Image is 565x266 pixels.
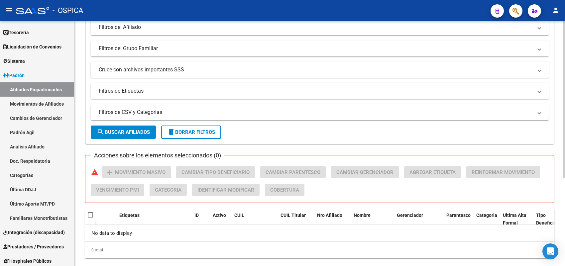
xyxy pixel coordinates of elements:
[472,169,535,175] span: Reinformar Movimiento
[119,213,140,218] span: Etiquetas
[210,208,232,230] datatable-header-cell: Activo
[91,104,549,120] mat-expansion-panel-header: Filtros de CSV y Categorias
[3,243,64,250] span: Prestadores / Proveedores
[397,213,423,218] span: Gerenciador
[99,24,533,31] mat-panel-title: Filtros del Afiliado
[155,187,181,193] span: Categoria
[192,184,260,196] button: Identificar Modificar
[181,169,250,175] span: Cambiar Tipo Beneficiario
[317,213,342,218] span: Nro Afiliado
[91,19,549,35] mat-expansion-panel-header: Filtros del Afiliado
[97,128,105,136] mat-icon: search
[466,166,540,178] button: Reinformar Movimiento
[394,208,434,230] datatable-header-cell: Gerenciador
[99,87,533,95] mat-panel-title: Filtros de Etiquetas
[3,229,65,236] span: Integración (discapacidad)
[331,166,399,178] button: Cambiar Gerenciador
[500,208,533,230] datatable-header-cell: Ultima Alta Formal
[167,128,175,136] mat-icon: delete
[3,57,25,65] span: Sistema
[91,83,549,99] mat-expansion-panel-header: Filtros de Etiquetas
[354,213,371,218] span: Nombre
[91,41,549,56] mat-expansion-panel-header: Filtros del Grupo Familiar
[85,242,554,258] div: 0 total
[351,208,394,230] datatable-header-cell: Nombre
[167,129,215,135] span: Borrar Filtros
[3,257,52,265] span: Hospitales Públicos
[96,187,139,193] span: Vencimiento PMI
[336,169,394,175] span: Cambiar Gerenciador
[97,129,150,135] span: Buscar Afiliados
[3,43,61,50] span: Liquidación de Convenios
[115,169,166,175] span: Movimiento Masivo
[213,213,226,218] span: Activo
[503,213,526,225] span: Ultima Alta Formal
[53,3,83,18] span: - OSPICA
[194,213,199,218] span: ID
[533,208,560,230] datatable-header-cell: Tipo Beneficiario
[99,109,533,116] mat-panel-title: Filtros de CSV y Categorias
[270,187,299,193] span: Cobertura
[197,187,254,193] span: Identificar Modificar
[446,213,471,218] span: Parentesco
[99,66,533,73] mat-panel-title: Cruce con archivos importantes SSS
[260,166,326,178] button: Cambiar Parentesco
[404,166,461,178] button: Agregar Etiqueta
[99,45,533,52] mat-panel-title: Filtros del Grupo Familiar
[3,29,29,36] span: Tesorería
[232,208,268,230] datatable-header-cell: CUIL
[266,169,320,175] span: Cambiar Parentesco
[102,166,171,178] button: Movimiento Masivo
[91,126,156,139] button: Buscar Afiliados
[542,243,558,259] div: Open Intercom Messenger
[234,213,244,218] span: CUIL
[314,208,351,230] datatable-header-cell: Nro Afiliado
[278,208,314,230] datatable-header-cell: CUIL Titular
[91,62,549,78] mat-expansion-panel-header: Cruce con archivos importantes SSS
[85,225,554,241] div: No data to display
[192,208,210,230] datatable-header-cell: ID
[91,184,144,196] button: Vencimiento PMI
[444,208,474,230] datatable-header-cell: Parentesco
[117,208,192,230] datatable-header-cell: Etiquetas
[3,72,25,79] span: Padrón
[265,184,304,196] button: Cobertura
[536,213,562,225] span: Tipo Beneficiario
[161,126,221,139] button: Borrar Filtros
[91,151,224,160] h3: Acciones sobre los elementos seleccionados (0)
[106,168,114,176] mat-icon: add
[91,168,99,176] mat-icon: warning
[5,6,13,14] mat-icon: menu
[176,166,255,178] button: Cambiar Tipo Beneficiario
[476,213,497,218] span: Categoria
[474,208,500,230] datatable-header-cell: Categoria
[150,184,187,196] button: Categoria
[552,6,560,14] mat-icon: person
[281,213,306,218] span: CUIL Titular
[409,169,456,175] span: Agregar Etiqueta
